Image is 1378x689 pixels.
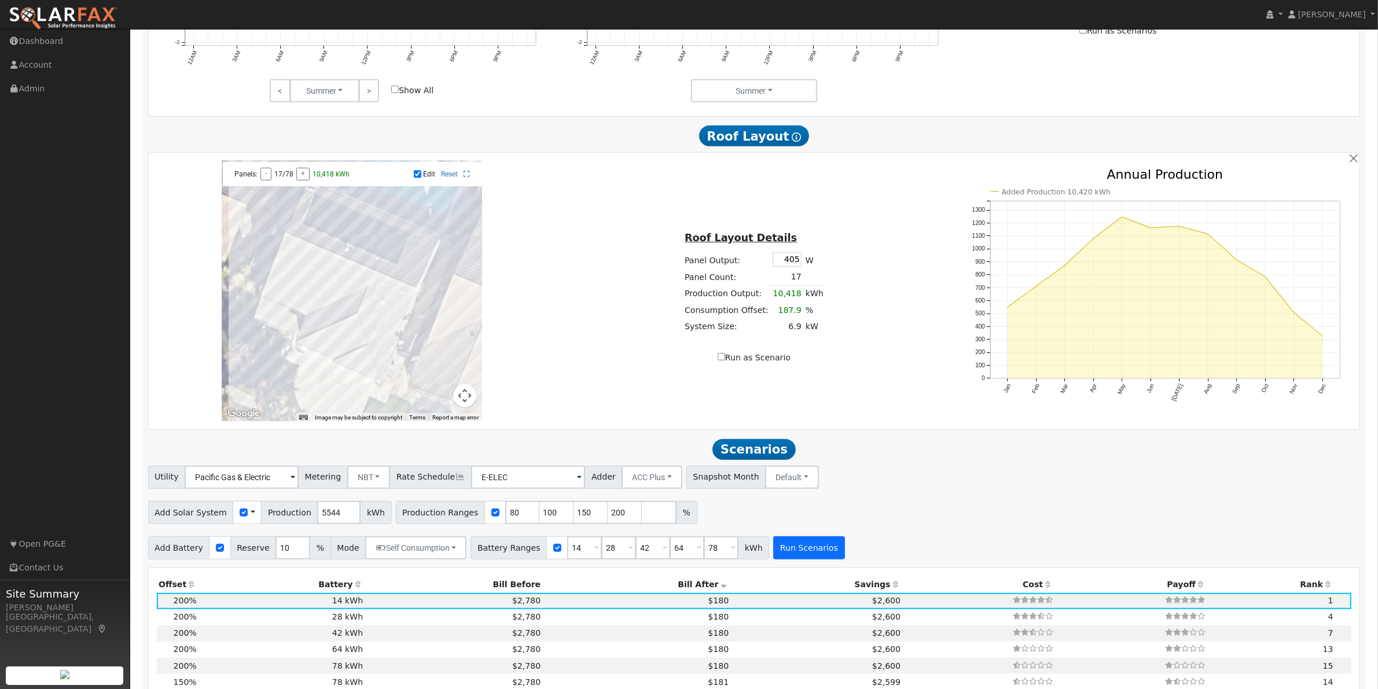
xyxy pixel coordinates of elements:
span: Rank [1300,580,1323,589]
span: $2,600 [872,612,901,621]
a: Terms (opens in new tab) [409,414,425,421]
td: Panel Count: [683,269,771,286]
span: $2,780 [512,612,541,621]
circle: onclick="" [1149,226,1153,230]
span: Payoff [1167,580,1196,589]
text: 6PM [448,50,458,63]
span: Utility [148,466,186,489]
span: $2,600 [872,644,901,654]
span: 15 [1323,661,1333,670]
td: 14 kWh [199,593,365,609]
span: 1 [1328,596,1333,605]
text: 1100 [972,233,986,240]
a: Reset [441,170,458,178]
span: $180 [708,628,729,638]
span: 200% [174,661,197,670]
text: Apr [1089,382,1098,393]
span: 200% [174,596,197,605]
text: 3PM [807,50,818,63]
text: Jun [1146,383,1156,394]
a: > [359,79,379,102]
text: 3AM [231,50,241,63]
text: Oct [1261,383,1270,394]
input: Show All [391,86,399,93]
text: 9PM [894,50,905,63]
text: [DATE] [1171,383,1184,402]
circle: onclick="" [1321,334,1325,338]
text: Aug [1203,383,1212,395]
th: Bill Before [365,576,543,592]
span: $2,780 [512,661,541,670]
td: 17 [770,269,803,286]
text: Sep [1232,383,1242,395]
circle: onclick="" [1034,285,1038,289]
text: -2 [175,39,180,45]
img: Google [225,406,263,421]
span: $2,600 [872,596,901,605]
span: $2,780 [512,596,541,605]
span: 7 [1328,628,1333,638]
span: $180 [708,612,729,621]
input: Run as Scenarios [1079,26,1087,34]
div: [PERSON_NAME] [6,602,124,614]
button: ACC Plus [622,466,682,489]
span: kWh [738,536,769,559]
td: 28 kWh [199,609,365,625]
span: 150% [174,677,197,687]
button: Run Scenarios [773,536,844,559]
label: Run as Scenarios [1079,25,1156,37]
text: 9PM [492,50,502,63]
label: Show All [391,84,433,97]
button: Summer [691,79,818,102]
text: 1200 [972,220,986,226]
text: 800 [976,272,986,278]
td: Production Output: [683,285,771,302]
span: 13 [1323,644,1333,654]
text: 600 [976,298,986,304]
circle: onclick="" [1091,237,1096,241]
span: Scenarios [712,439,795,460]
td: kWh [803,285,825,302]
td: 78 kWh [199,658,365,674]
td: 187.9 [770,302,803,318]
span: 17/78 [274,170,293,178]
text: 9AM [720,50,730,63]
span: [PERSON_NAME] [1298,10,1366,19]
span: Reserve [230,536,277,559]
span: $2,600 [872,661,901,670]
span: $2,600 [872,628,901,638]
span: Roof Layout [699,126,810,146]
text: Annual Production [1107,167,1223,182]
circle: onclick="" [1120,215,1125,219]
span: 10,418 kWh [313,170,350,178]
td: Panel Output: [683,250,771,269]
text: 12PM [762,50,774,66]
span: Battery Ranges [471,536,547,559]
a: Open this area in Google Maps (opens a new window) [225,406,263,421]
label: Run as Scenario [718,352,791,364]
input: Select a Utility [185,466,299,489]
span: Production Ranges [396,501,485,524]
td: 42 kWh [199,625,365,642]
text: Jan [1002,383,1012,394]
span: $181 [708,677,729,687]
text: 12AM [186,50,198,66]
span: % [310,536,330,559]
text: May [1116,383,1127,396]
button: - [260,168,271,180]
circle: onclick="" [1063,263,1067,268]
text: Nov [1289,383,1299,395]
text: 12PM [360,50,372,66]
span: Snapshot Month [686,466,766,489]
td: % [803,302,825,318]
th: Offset [157,576,199,592]
text: Dec [1317,383,1327,395]
text: 400 [976,323,986,330]
button: Default [765,466,819,489]
text: 9AM [318,50,328,63]
span: Metering [298,466,348,489]
span: kWh [360,501,391,524]
text: 6AM [274,50,285,63]
td: 64 kWh [199,642,365,658]
a: Full Screen [464,170,470,178]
